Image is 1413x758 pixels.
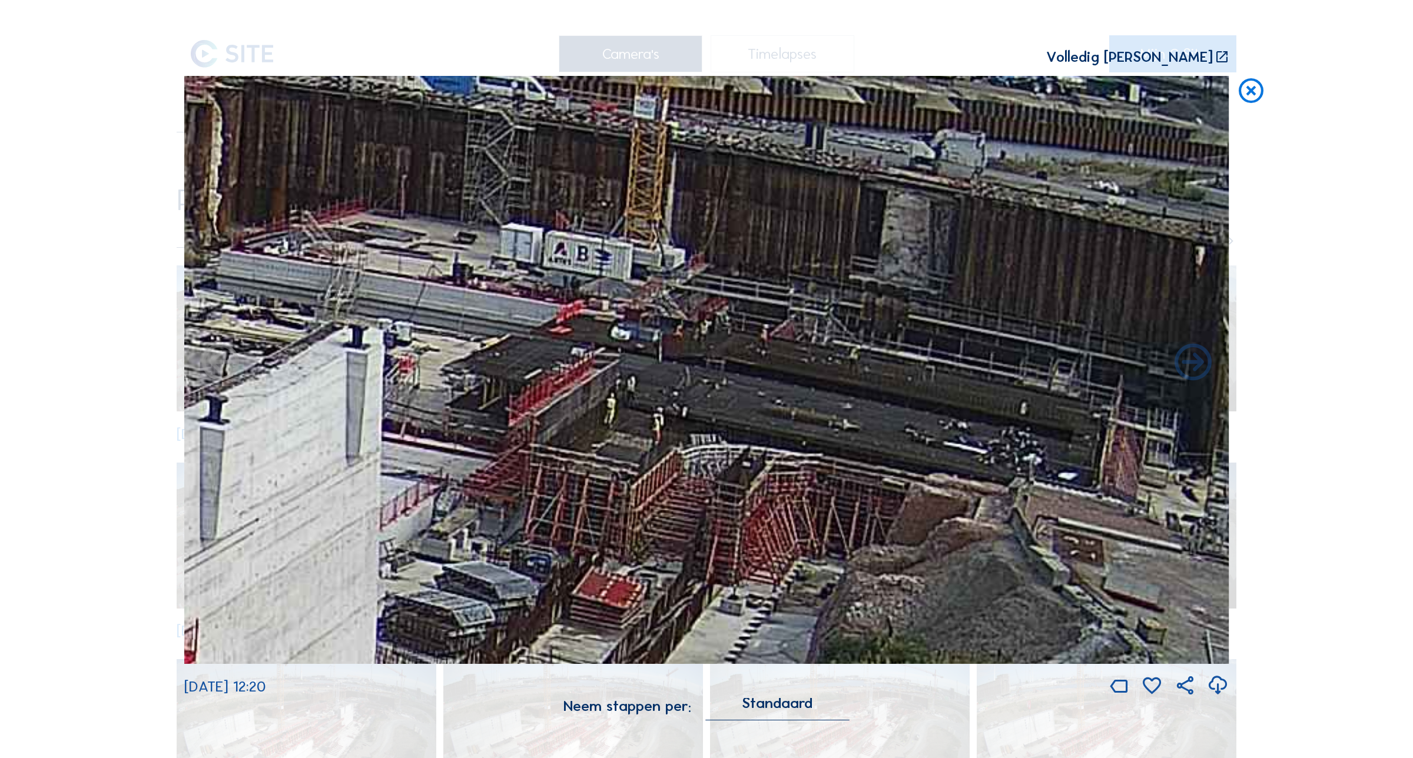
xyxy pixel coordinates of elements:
[184,76,1229,663] img: Image
[198,341,243,385] i: Forward
[563,699,691,713] div: Neem stappen per:
[184,677,266,696] span: [DATE] 12:20
[705,698,850,720] div: Standaard
[1046,49,1213,65] div: Volledig [PERSON_NAME]
[1171,341,1215,385] i: Back
[742,698,812,709] div: Standaard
